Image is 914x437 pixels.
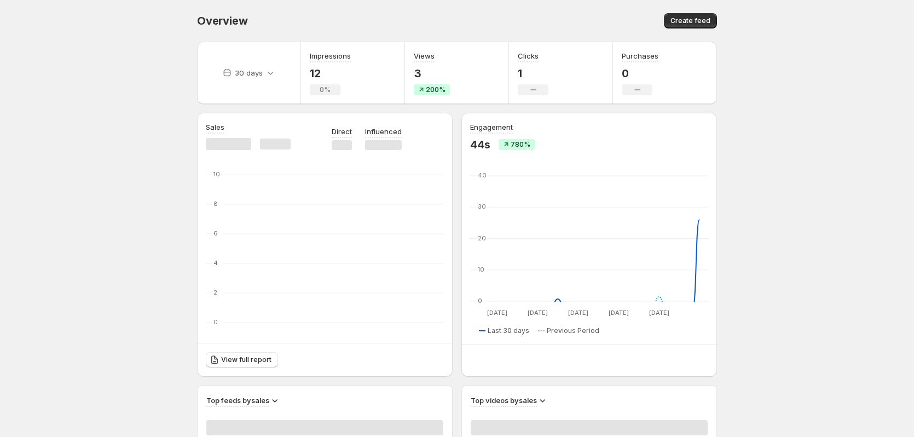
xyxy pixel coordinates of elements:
[213,170,220,178] text: 10
[213,318,218,326] text: 0
[478,203,486,210] text: 30
[478,266,484,273] text: 10
[320,85,331,94] span: 0%
[213,289,217,296] text: 2
[478,297,482,304] text: 0
[470,138,490,151] p: 44s
[649,309,669,317] text: [DATE]
[197,14,247,27] span: Overview
[518,50,539,61] h3: Clicks
[470,122,513,133] h3: Engagement
[235,67,263,78] p: 30 days
[528,309,548,317] text: [DATE]
[478,234,486,242] text: 20
[206,395,269,406] h3: Top feeds by sales
[213,229,218,237] text: 6
[547,326,599,335] span: Previous Period
[511,140,530,149] span: 780%
[213,259,218,267] text: 4
[221,355,271,364] span: View full report
[622,67,658,80] p: 0
[622,50,658,61] h3: Purchases
[568,309,588,317] text: [DATE]
[518,67,548,80] p: 1
[414,50,435,61] h3: Views
[670,16,710,25] span: Create feed
[206,122,224,133] h3: Sales
[471,395,537,406] h3: Top videos by sales
[206,352,278,367] a: View full report
[664,13,717,28] button: Create feed
[609,309,629,317] text: [DATE]
[487,309,507,317] text: [DATE]
[332,126,352,137] p: Direct
[365,126,402,137] p: Influenced
[310,50,351,61] h3: Impressions
[478,171,487,179] text: 40
[310,67,351,80] p: 12
[426,85,446,94] span: 200%
[414,67,450,80] p: 3
[213,200,218,208] text: 8
[488,326,529,335] span: Last 30 days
